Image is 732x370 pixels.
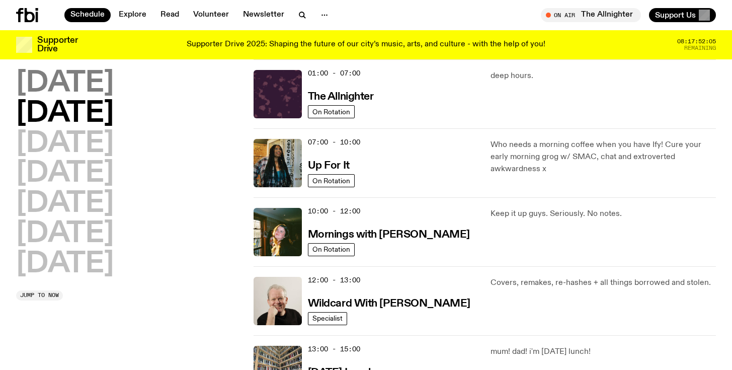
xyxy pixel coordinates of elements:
[677,39,716,44] span: 08:17:52:05
[254,277,302,325] img: Stuart is smiling charmingly, wearing a black t-shirt against a stark white background.
[308,299,470,309] h3: Wildcard With [PERSON_NAME]
[154,8,185,22] a: Read
[308,228,470,240] a: Mornings with [PERSON_NAME]
[64,8,111,22] a: Schedule
[16,69,114,98] button: [DATE]
[491,139,716,175] p: Who needs a morning coffee when you have Ify! Cure your early morning grog w/ SMAC, chat and extr...
[308,90,374,102] a: The Allnighter
[312,108,350,115] span: On Rotation
[308,105,355,118] a: On Rotation
[187,40,545,49] p: Supporter Drive 2025: Shaping the future of our city’s music, arts, and culture - with the help o...
[308,297,470,309] a: Wildcard With [PERSON_NAME]
[308,344,360,354] span: 13:00 - 15:00
[308,206,360,216] span: 10:00 - 12:00
[16,130,114,158] button: [DATE]
[187,8,235,22] a: Volunteer
[491,70,716,82] p: deep hours.
[308,243,355,256] a: On Rotation
[37,36,77,53] h3: Supporter Drive
[312,315,343,322] span: Specialist
[308,92,374,102] h3: The Allnighter
[16,160,114,188] button: [DATE]
[655,11,696,20] span: Support Us
[308,137,360,147] span: 07:00 - 10:00
[491,346,716,358] p: mum! dad! i'm [DATE] lunch!
[308,312,347,325] a: Specialist
[16,250,114,278] button: [DATE]
[649,8,716,22] button: Support Us
[308,68,360,78] span: 01:00 - 07:00
[684,45,716,51] span: Remaining
[312,246,350,253] span: On Rotation
[308,161,350,171] h3: Up For It
[541,8,641,22] button: On AirThe Allnighter
[20,292,59,298] span: Jump to now
[113,8,152,22] a: Explore
[491,277,716,289] p: Covers, remakes, re-hashes + all things borrowed and stolen.
[237,8,290,22] a: Newsletter
[308,275,360,285] span: 12:00 - 13:00
[254,208,302,256] img: Freya smiles coyly as she poses for the image.
[16,190,114,218] button: [DATE]
[16,100,114,128] button: [DATE]
[16,290,63,301] button: Jump to now
[16,220,114,248] button: [DATE]
[312,177,350,184] span: On Rotation
[308,174,355,187] a: On Rotation
[308,230,470,240] h3: Mornings with [PERSON_NAME]
[254,139,302,187] img: Ify - a Brown Skin girl with black braided twists, looking up to the side with her tongue stickin...
[308,159,350,171] a: Up For It
[491,208,716,220] p: Keep it up guys. Seriously. No notes.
